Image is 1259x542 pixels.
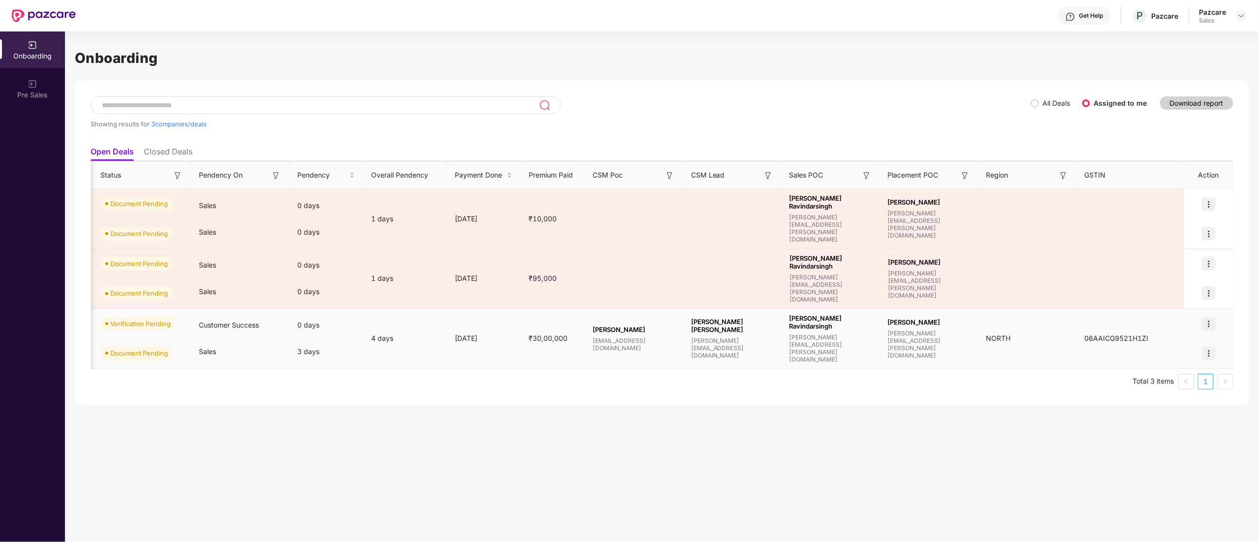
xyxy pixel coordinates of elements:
img: svg+xml;base64,PHN2ZyBpZD0iSGVscC0zMngzMiIgeG1sbnM9Imh0dHA6Ly93d3cudzMub3JnLzIwMDAvc3ZnIiB3aWR0aD... [1066,12,1075,22]
div: NORTH [978,333,1077,344]
span: Sales [199,201,216,210]
img: icon [1202,286,1216,300]
span: Region [986,170,1008,181]
img: svg+xml;base64,PHN2ZyB3aWR0aD0iMTYiIGhlaWdodD0iMTYiIHZpZXdCb3g9IjAgMCAxNiAxNiIgZmlsbD0ibm9uZSIgeG... [271,171,281,181]
img: icon [1202,227,1216,241]
img: svg+xml;base64,PHN2ZyB3aWR0aD0iMTYiIGhlaWdodD0iMTYiIHZpZXdCb3g9IjAgMCAxNiAxNiIgZmlsbD0ibm9uZSIgeG... [862,171,872,181]
div: 3 days [289,338,363,365]
span: [PERSON_NAME] Ravindarsingh [789,254,872,270]
label: All Deals [1043,99,1070,107]
th: Pendency [289,162,363,189]
div: Showing results for [91,120,1031,128]
img: icon [1202,346,1216,360]
div: Document Pending [110,199,168,209]
button: Download report [1160,96,1233,110]
span: [PERSON_NAME][EMAIL_ADDRESS][PERSON_NAME][DOMAIN_NAME] [888,210,971,239]
span: ₹10,000 [521,214,565,223]
h1: Onboarding [75,47,1249,69]
img: svg+xml;base64,PHN2ZyBpZD0iRHJvcGRvd24tMzJ4MzIiIHhtbG5zPSJodHRwOi8vd3d3LnczLm9yZy8yMDAwL3N2ZyIgd2... [1237,12,1245,20]
div: 4 days [363,333,447,344]
div: Pazcare [1152,11,1179,21]
th: Action [1184,162,1233,189]
th: GSTIN [1077,162,1185,189]
div: Document Pending [110,288,168,298]
span: [PERSON_NAME][EMAIL_ADDRESS][PERSON_NAME][DOMAIN_NAME] [789,273,872,303]
span: [PERSON_NAME][EMAIL_ADDRESS][PERSON_NAME][DOMAIN_NAME] [888,330,971,359]
span: Customer Success [199,321,259,329]
label: Assigned to me [1094,99,1147,107]
span: [PERSON_NAME][EMAIL_ADDRESS][PERSON_NAME][DOMAIN_NAME] [789,213,872,243]
th: Overall Pendency [363,162,447,189]
span: P [1137,10,1143,22]
img: svg+xml;base64,PHN2ZyB3aWR0aD0iMjAiIGhlaWdodD0iMjAiIHZpZXdCb3g9IjAgMCAyMCAyMCIgZmlsbD0ibm9uZSIgeG... [28,40,37,50]
img: svg+xml;base64,PHN2ZyB3aWR0aD0iMTYiIGhlaWdodD0iMTYiIHZpZXdCb3g9IjAgMCAxNiAxNiIgZmlsbD0ibm9uZSIgeG... [173,171,183,181]
th: Payment Done [447,162,521,189]
li: Total 3 items [1133,374,1174,390]
img: svg+xml;base64,PHN2ZyB3aWR0aD0iMjQiIGhlaWdodD0iMjUiIHZpZXdCb3g9IjAgMCAyNCAyNSIgZmlsbD0ibm9uZSIgeG... [539,99,550,111]
span: CSM Poc [593,170,623,181]
li: Next Page [1218,374,1233,390]
span: Placement POC [888,170,939,181]
div: 0 days [289,219,363,245]
div: [DATE] [447,273,521,284]
span: [EMAIL_ADDRESS][DOMAIN_NAME] [593,337,675,352]
img: icon [1202,257,1216,271]
img: svg+xml;base64,PHN2ZyB3aWR0aD0iMjAiIGhlaWdodD0iMjAiIHZpZXdCb3g9IjAgMCAyMCAyMCIgZmlsbD0ibm9uZSIgeG... [28,79,37,89]
span: Sales [199,261,216,269]
div: Document Pending [110,259,168,269]
div: [DATE] [447,213,521,224]
div: Pazcare [1199,7,1227,17]
span: Sales [199,228,216,236]
li: Closed Deals [144,147,192,161]
span: [PERSON_NAME] [PERSON_NAME] [691,318,774,333]
div: 0 days [289,192,363,219]
div: Document Pending [110,229,168,239]
span: [PERSON_NAME] [888,258,971,266]
div: 1 days [363,213,447,224]
span: [PERSON_NAME][EMAIL_ADDRESS][PERSON_NAME][DOMAIN_NAME] [789,333,872,363]
span: Payment Done [455,170,505,181]
img: icon [1202,197,1216,211]
li: 1 [1198,374,1214,390]
span: ₹95,000 [521,274,565,282]
img: svg+xml;base64,PHN2ZyB3aWR0aD0iMTYiIGhlaWdodD0iMTYiIHZpZXdCb3g9IjAgMCAxNiAxNiIgZmlsbD0ibm9uZSIgeG... [960,171,970,181]
span: [PERSON_NAME] [888,318,971,326]
button: right [1218,374,1233,390]
a: 1 [1198,374,1213,389]
span: Sales [199,347,216,356]
div: Get Help [1079,12,1103,20]
span: [PERSON_NAME][EMAIL_ADDRESS][DOMAIN_NAME] [691,337,774,359]
span: Pendency On [199,170,243,181]
img: svg+xml;base64,PHN2ZyB3aWR0aD0iMTYiIGhlaWdodD0iMTYiIHZpZXdCb3g9IjAgMCAxNiAxNiIgZmlsbD0ibm9uZSIgeG... [763,171,773,181]
span: [PERSON_NAME] [888,198,971,206]
span: Pendency [297,170,347,181]
span: 06AAICG9521H1ZI [1077,334,1157,342]
div: 0 days [289,312,363,338]
div: [DATE] [447,333,521,344]
div: 1 days [363,273,447,284]
th: Premium Paid [521,162,585,189]
span: [PERSON_NAME] Ravindarsingh [789,194,872,210]
span: CSM Lead [691,170,725,181]
img: New Pazcare Logo [12,9,76,22]
img: icon [1202,317,1216,331]
li: Open Deals [91,147,134,161]
span: [PERSON_NAME] Ravindarsingh [789,314,872,330]
div: Verification Pending [110,319,171,329]
span: left [1183,379,1189,385]
button: left [1178,374,1194,390]
div: Sales [1199,17,1227,25]
span: [PERSON_NAME] [593,326,675,333]
span: right [1223,379,1228,385]
img: svg+xml;base64,PHN2ZyB3aWR0aD0iMTYiIGhlaWdodD0iMTYiIHZpZXdCb3g9IjAgMCAxNiAxNiIgZmlsbD0ibm9uZSIgeG... [1059,171,1069,181]
span: [PERSON_NAME][EMAIL_ADDRESS][PERSON_NAME][DOMAIN_NAME] [888,270,971,299]
span: ₹30,00,000 [521,334,575,342]
li: Previous Page [1178,374,1194,390]
div: 0 days [289,252,363,278]
img: svg+xml;base64,PHN2ZyB3aWR0aD0iMTYiIGhlaWdodD0iMTYiIHZpZXdCb3g9IjAgMCAxNiAxNiIgZmlsbD0ibm9uZSIgeG... [665,171,675,181]
div: Document Pending [110,348,168,358]
span: Status [100,170,121,181]
span: 3 companies/deals [151,120,207,128]
span: Sales [199,287,216,296]
span: Sales POC [789,170,823,181]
